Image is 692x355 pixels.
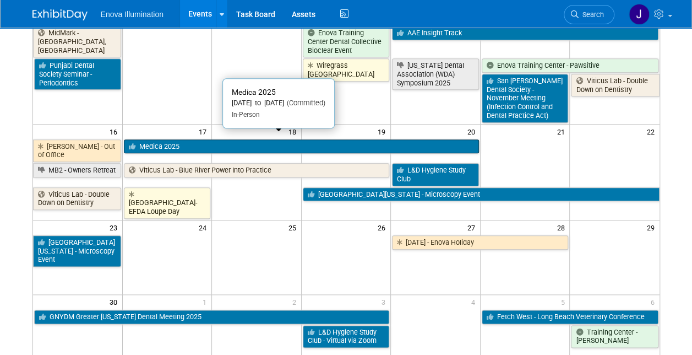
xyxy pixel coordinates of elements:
div: [DATE] to [DATE] [232,99,325,108]
a: Medica 2025 [124,139,479,154]
span: 26 [377,220,390,234]
span: 25 [287,220,301,234]
span: 28 [555,220,569,234]
span: 2 [291,295,301,309]
span: 17 [198,125,211,138]
span: 23 [108,220,122,234]
a: Viticus Lab - Double Down on Dentistry [33,187,121,210]
a: San [PERSON_NAME] Dental Society - November Meeting (Infection Control and Dental Practice Act) [482,74,569,123]
a: Viticus Lab - Double Down on Dentistry [571,74,659,96]
span: 21 [555,125,569,138]
a: [GEOGRAPHIC_DATA][US_STATE] - Microscopy Event [303,187,660,202]
span: 30 [108,295,122,309]
span: 22 [646,125,660,138]
a: GNYDM Greater [US_STATE] Dental Meeting 2025 [34,310,390,324]
span: 3 [380,295,390,309]
span: Search [579,10,604,19]
span: 4 [470,295,480,309]
span: (Committed) [284,99,325,107]
span: 20 [466,125,480,138]
a: [GEOGRAPHIC_DATA][US_STATE] - Microscopy Event [33,235,121,267]
a: [DATE] - Enova Holiday [392,235,568,250]
a: Enova Training Center Dental Collective Bioclear Event [303,26,390,57]
a: Search [564,5,614,24]
span: 29 [646,220,660,234]
a: [PERSON_NAME] - Out of Office [33,139,121,162]
a: MidMark - [GEOGRAPHIC_DATA], [GEOGRAPHIC_DATA] [33,26,121,57]
span: 16 [108,125,122,138]
img: JeffD Dyll [629,4,650,25]
span: In-Person [232,111,260,119]
a: [US_STATE] Dental Association (WDA) Symposium 2025 [392,58,479,90]
a: Training Center - [PERSON_NAME] [571,325,658,348]
span: 5 [559,295,569,309]
img: ExhibitDay [32,9,88,20]
span: 24 [198,220,211,234]
span: 19 [377,125,390,138]
a: L&D Hygiene Study Club [392,163,479,186]
span: Enova Illumination [101,10,164,19]
a: [GEOGRAPHIC_DATA]-EFDA Loupe Day [124,187,211,219]
a: MB2 - Owners Retreat [33,163,121,177]
a: L&D Hygiene Study Club - Virtual via Zoom [303,325,390,348]
a: AAE Insight Track [392,26,658,40]
span: 6 [650,295,660,309]
a: Wiregrass [GEOGRAPHIC_DATA] [303,58,390,81]
span: Medica 2025 [232,88,276,96]
a: Punjabi Dental Society Seminar - Periodontics [34,58,121,90]
span: 1 [201,295,211,309]
a: Enova Training Center - Pawsitive [482,58,658,73]
span: 27 [466,220,480,234]
a: Fetch West - Long Beach Veterinary Conference [482,310,658,324]
a: Viticus Lab - Blue River Power Into Practice [124,163,390,177]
